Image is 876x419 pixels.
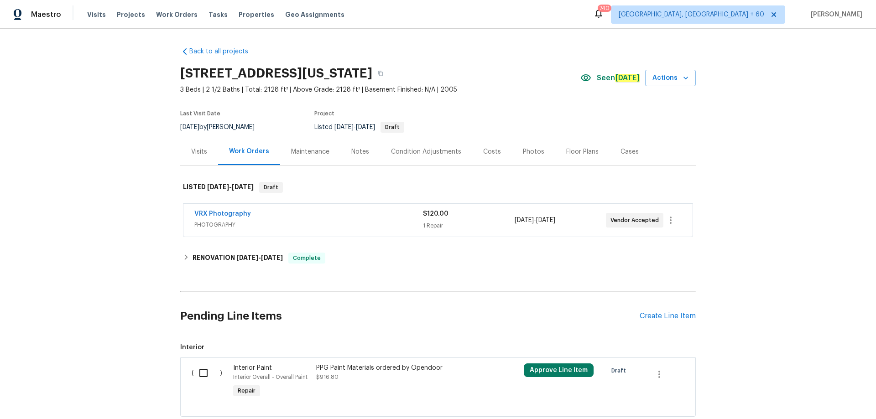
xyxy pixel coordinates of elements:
[611,366,630,375] span: Draft
[334,124,354,130] span: [DATE]
[807,10,862,19] span: [PERSON_NAME]
[314,111,334,116] span: Project
[261,254,283,261] span: [DATE]
[483,147,501,156] div: Costs
[640,312,696,321] div: Create Line Item
[423,211,448,217] span: $120.00
[194,220,423,229] span: PHOTOGRAPHY
[233,374,308,380] span: Interior Overall - Overall Paint
[180,247,696,269] div: RENOVATION [DATE]-[DATE]Complete
[233,365,272,371] span: Interior Paint
[260,183,282,192] span: Draft
[180,173,696,202] div: LISTED [DATE]-[DATE]Draft
[183,182,254,193] h6: LISTED
[180,343,696,352] span: Interior
[87,10,106,19] span: Visits
[189,361,230,403] div: ( )
[180,122,266,133] div: by [PERSON_NAME]
[291,147,329,156] div: Maintenance
[156,10,198,19] span: Work Orders
[180,295,640,337] h2: Pending Line Items
[610,216,662,225] span: Vendor Accepted
[234,386,259,395] span: Repair
[620,147,639,156] div: Cases
[597,73,640,83] span: Seen
[180,124,199,130] span: [DATE]
[423,221,514,230] div: 1 Repair
[351,147,369,156] div: Notes
[285,10,344,19] span: Geo Assignments
[207,184,229,190] span: [DATE]
[356,124,375,130] span: [DATE]
[645,70,696,87] button: Actions
[31,10,61,19] span: Maestro
[334,124,375,130] span: -
[600,4,610,13] div: 740
[372,65,389,82] button: Copy Address
[180,85,580,94] span: 3 Beds | 2 1/2 Baths | Total: 2128 ft² | Above Grade: 2128 ft² | Basement Finished: N/A | 2005
[652,72,688,84] span: Actions
[524,363,594,377] button: Approve Line Item
[180,69,372,78] h2: [STREET_ADDRESS][US_STATE]
[515,217,534,223] span: [DATE]
[381,124,403,130] span: Draft
[194,211,251,217] a: VRX Photography
[191,147,207,156] div: Visits
[619,10,764,19] span: [GEOGRAPHIC_DATA], [GEOGRAPHIC_DATA] + 60
[316,363,477,372] div: PPG Paint Materials ordered by Opendoor
[391,147,461,156] div: Condition Adjustments
[193,253,283,264] h6: RENOVATION
[117,10,145,19] span: Projects
[236,254,258,261] span: [DATE]
[236,254,283,261] span: -
[314,124,404,130] span: Listed
[536,217,555,223] span: [DATE]
[232,184,254,190] span: [DATE]
[566,147,599,156] div: Floor Plans
[180,111,220,116] span: Last Visit Date
[239,10,274,19] span: Properties
[615,74,640,82] em: [DATE]
[229,147,269,156] div: Work Orders
[209,11,228,18] span: Tasks
[289,253,324,263] span: Complete
[207,184,254,190] span: -
[316,374,339,380] span: $916.80
[180,47,268,56] a: Back to all projects
[515,216,555,225] span: -
[523,147,544,156] div: Photos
